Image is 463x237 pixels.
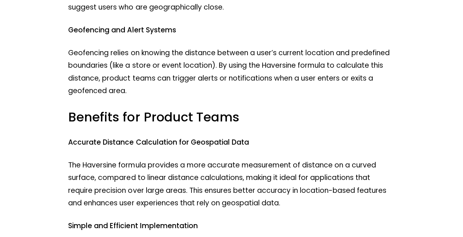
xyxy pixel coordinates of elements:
[68,138,394,147] h4: Accurate Distance Calculation for Geospatial Data
[68,109,394,125] h3: Benefits for Product Teams
[68,221,394,231] h4: Simple and Efficient Implementation
[68,159,394,209] p: The Haversine formula provides a more accurate measurement of distance on a curved surface, compa...
[68,47,394,97] p: Geofencing relies on knowing the distance between a user’s current location and predefined bounda...
[68,25,394,35] h4: Geofencing and Alert Systems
